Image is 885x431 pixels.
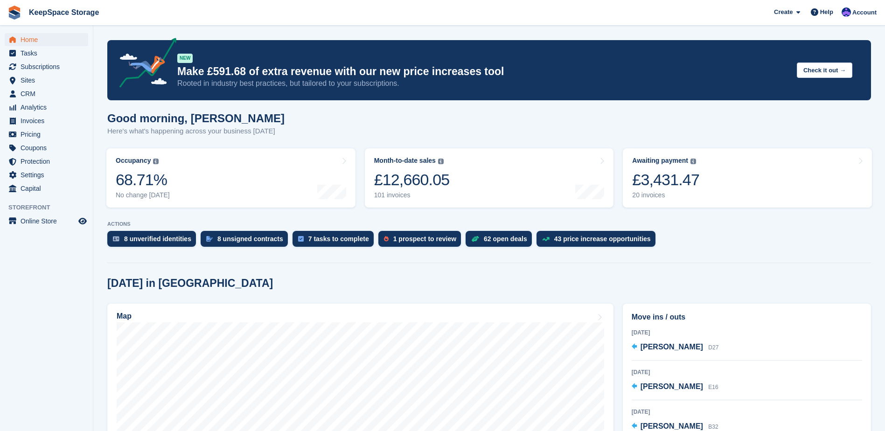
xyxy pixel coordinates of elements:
img: verify_identity-adf6edd0f0f0b5bbfe63781bf79b02c33cf7c696d77639b501bdc392416b5a36.svg [113,236,119,242]
a: menu [5,114,88,127]
a: menu [5,74,88,87]
div: Awaiting payment [632,157,688,165]
a: Occupancy 68.71% No change [DATE] [106,148,355,208]
h2: Move ins / outs [632,312,862,323]
img: stora-icon-8386f47178a22dfd0bd8f6a31ec36ba5ce8667c1dd55bd0f319d3a0aa187defe.svg [7,6,21,20]
div: 101 invoices [374,191,450,199]
span: [PERSON_NAME] [641,382,703,390]
span: Help [820,7,833,17]
p: Make £591.68 of extra revenue with our new price increases tool [177,65,789,78]
span: Tasks [21,47,77,60]
span: E16 [708,384,718,390]
div: 8 unverified identities [124,235,191,243]
span: Create [774,7,793,17]
span: Online Store [21,215,77,228]
div: 68.71% [116,170,170,189]
img: prospect-51fa495bee0391a8d652442698ab0144808aea92771e9ea1ae160a38d050c398.svg [384,236,389,242]
div: 8 unsigned contracts [217,235,283,243]
span: Protection [21,155,77,168]
h2: Map [117,312,132,320]
div: 1 prospect to review [393,235,456,243]
div: 62 open deals [484,235,527,243]
span: Home [21,33,77,46]
a: 8 unsigned contracts [201,231,293,251]
a: 1 prospect to review [378,231,466,251]
p: Here's what's happening across your business [DATE] [107,126,285,137]
div: 43 price increase opportunities [554,235,651,243]
a: menu [5,168,88,181]
span: B32 [708,424,718,430]
div: 7 tasks to complete [308,235,369,243]
div: Occupancy [116,157,151,165]
span: Invoices [21,114,77,127]
span: [PERSON_NAME] [641,422,703,430]
span: Coupons [21,141,77,154]
button: Check it out → [797,63,852,78]
span: Storefront [8,203,93,212]
span: Analytics [21,101,77,114]
a: menu [5,215,88,228]
a: Awaiting payment £3,431.47 20 invoices [623,148,872,208]
a: 43 price increase opportunities [537,231,660,251]
img: task-75834270c22a3079a89374b754ae025e5fb1db73e45f91037f5363f120a921f8.svg [298,236,304,242]
a: KeepSpace Storage [25,5,103,20]
span: Settings [21,168,77,181]
span: [PERSON_NAME] [641,343,703,351]
img: price-adjustments-announcement-icon-8257ccfd72463d97f412b2fc003d46551f7dbcb40ab6d574587a9cd5c0d94... [111,38,177,91]
a: Month-to-date sales £12,660.05 101 invoices [365,148,614,208]
a: menu [5,101,88,114]
span: Account [852,8,877,17]
span: Sites [21,74,77,87]
div: NEW [177,54,193,63]
img: Chloe Clark [842,7,851,17]
h2: [DATE] in [GEOGRAPHIC_DATA] [107,277,273,290]
img: contract_signature_icon-13c848040528278c33f63329250d36e43548de30e8caae1d1a13099fd9432cc5.svg [206,236,213,242]
div: Month-to-date sales [374,157,436,165]
a: 7 tasks to complete [293,231,378,251]
p: Rooted in industry best practices, but tailored to your subscriptions. [177,78,789,89]
a: menu [5,141,88,154]
div: £12,660.05 [374,170,450,189]
div: [DATE] [632,368,862,376]
a: [PERSON_NAME] D27 [632,341,719,354]
img: icon-info-grey-7440780725fd019a000dd9b08b2336e03edf1995a4989e88bcd33f0948082b44.svg [690,159,696,164]
div: [DATE] [632,408,862,416]
img: price_increase_opportunities-93ffe204e8149a01c8c9dc8f82e8f89637d9d84a8eef4429ea346261dce0b2c0.svg [542,237,550,241]
a: 8 unverified identities [107,231,201,251]
span: D27 [708,344,718,351]
a: menu [5,155,88,168]
a: [PERSON_NAME] E16 [632,381,718,393]
a: menu [5,87,88,100]
div: £3,431.47 [632,170,699,189]
a: menu [5,182,88,195]
span: CRM [21,87,77,100]
a: menu [5,128,88,141]
h1: Good morning, [PERSON_NAME] [107,112,285,125]
span: Subscriptions [21,60,77,73]
span: Capital [21,182,77,195]
div: No change [DATE] [116,191,170,199]
span: Pricing [21,128,77,141]
a: Preview store [77,215,88,227]
img: icon-info-grey-7440780725fd019a000dd9b08b2336e03edf1995a4989e88bcd33f0948082b44.svg [438,159,444,164]
a: menu [5,47,88,60]
div: 20 invoices [632,191,699,199]
img: icon-info-grey-7440780725fd019a000dd9b08b2336e03edf1995a4989e88bcd33f0948082b44.svg [153,159,159,164]
img: deal-1b604bf984904fb50ccaf53a9ad4b4a5d6e5aea283cecdc64d6e3604feb123c2.svg [471,236,479,242]
div: [DATE] [632,328,862,337]
p: ACTIONS [107,221,871,227]
a: menu [5,60,88,73]
a: menu [5,33,88,46]
a: 62 open deals [466,231,537,251]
